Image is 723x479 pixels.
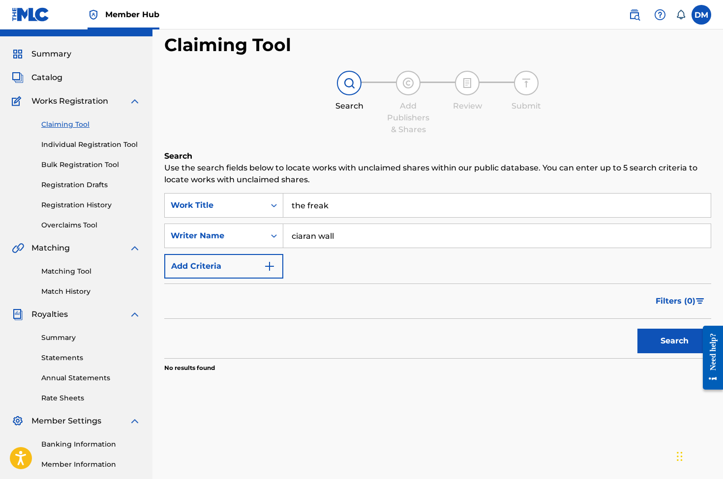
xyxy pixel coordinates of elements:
span: Filters ( 0 ) [656,295,695,307]
a: SummarySummary [12,48,71,60]
img: expand [129,242,141,254]
h2: Claiming Tool [164,34,291,56]
div: Help [650,5,670,25]
img: Member Settings [12,415,24,427]
a: Individual Registration Tool [41,140,141,150]
span: Works Registration [31,95,108,107]
img: step indicator icon for Search [343,77,355,89]
img: expand [129,95,141,107]
a: Statements [41,353,141,363]
img: filter [696,298,704,304]
img: step indicator icon for Review [461,77,473,89]
span: Summary [31,48,71,60]
img: Royalties [12,309,24,320]
a: Match History [41,286,141,297]
div: Submit [502,100,551,112]
img: expand [129,415,141,427]
button: Add Criteria [164,254,283,279]
a: Public Search [625,5,644,25]
div: Search [325,100,374,112]
a: Member Information [41,459,141,470]
img: Top Rightsholder [88,9,99,21]
button: Search [637,329,711,353]
a: Annual Statements [41,373,141,383]
iframe: Resource Center [695,316,723,400]
a: Registration Drafts [41,180,141,190]
span: Royalties [31,309,68,320]
form: Search Form [164,193,711,358]
a: Claiming Tool [41,119,141,130]
a: Bulk Registration Tool [41,160,141,170]
a: Registration History [41,200,141,210]
div: Writer Name [171,230,259,242]
p: No results found [164,364,215,372]
span: Matching [31,242,70,254]
iframe: Chat Widget [674,432,723,479]
img: Matching [12,242,24,254]
div: Work Title [171,199,259,211]
img: Summary [12,48,24,60]
img: 9d2ae6d4665cec9f34b9.svg [264,260,275,272]
a: Matching Tool [41,266,141,277]
img: step indicator icon for Submit [520,77,532,89]
img: Catalog [12,72,24,84]
img: help [654,9,666,21]
span: Catalog [31,72,62,84]
a: Overclaims Tool [41,220,141,230]
div: Add Publishers & Shares [384,100,433,136]
div: Drag [677,442,683,471]
a: Banking Information [41,439,141,450]
span: Member Settings [31,415,101,427]
p: Use the search fields below to locate works with unclaimed shares within our public database. You... [164,162,711,186]
img: expand [129,309,141,320]
div: User Menu [692,5,711,25]
button: Filters (0) [650,289,711,313]
a: Rate Sheets [41,393,141,403]
img: search [629,9,640,21]
img: MLC Logo [12,7,50,22]
div: Notifications [676,10,686,20]
span: Member Hub [105,9,159,20]
img: step indicator icon for Add Publishers & Shares [402,77,414,89]
a: Summary [41,333,141,343]
div: Review [443,100,492,112]
h6: Search [164,150,711,162]
a: CatalogCatalog [12,72,62,84]
img: Works Registration [12,95,25,107]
